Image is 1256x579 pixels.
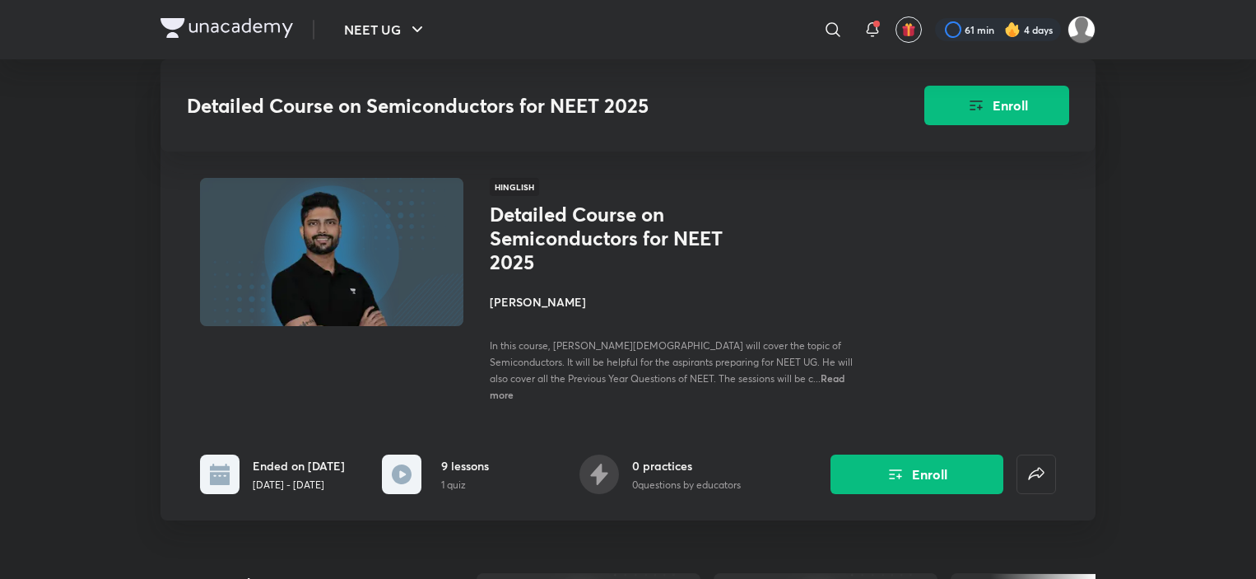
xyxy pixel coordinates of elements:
h6: 9 lessons [441,457,489,474]
img: avatar [901,22,916,37]
h4: [PERSON_NAME] [490,293,858,311]
h6: 0 practices [632,457,741,474]
button: Enroll [924,86,1069,125]
img: Company Logo [160,18,293,38]
p: 0 questions by educators [632,478,741,493]
button: false [1016,455,1056,494]
h3: Detailed Course on Semiconductors for NEET 2025 [187,94,831,118]
button: avatar [895,16,922,43]
button: Enroll [830,455,1003,494]
a: Company Logo [160,18,293,42]
img: Kebir Hasan Sk [1068,16,1096,44]
button: NEET UG [334,13,437,46]
img: Thumbnail [198,176,466,328]
p: 1 quiz [441,478,489,493]
p: [DATE] - [DATE] [253,478,345,493]
img: streak [1004,21,1021,38]
h1: Detailed Course on Semiconductors for NEET 2025 [490,203,759,273]
span: Hinglish [490,178,539,196]
span: In this course, [PERSON_NAME][DEMOGRAPHIC_DATA] will cover the topic of Semiconductors. It will b... [490,339,853,385]
h6: Ended on [DATE] [253,457,345,474]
